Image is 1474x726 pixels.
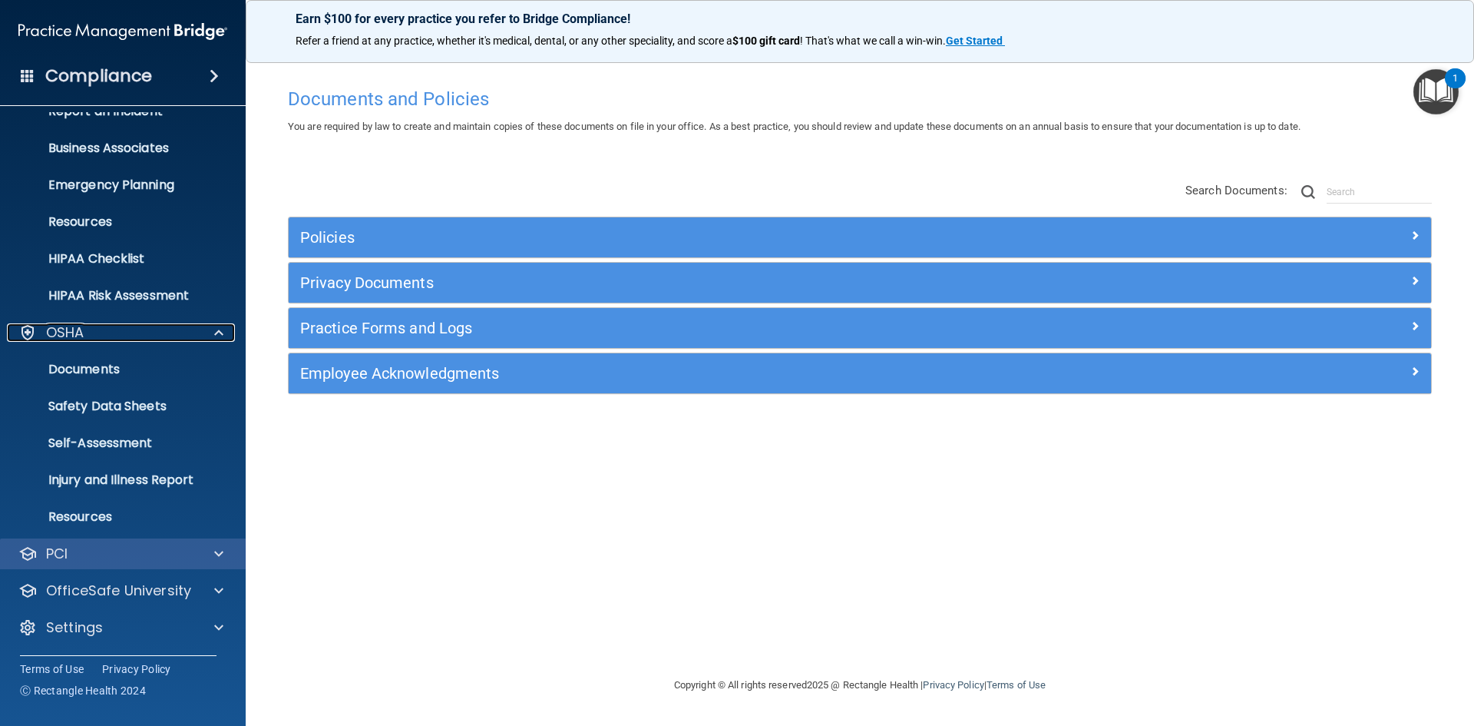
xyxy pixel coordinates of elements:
[296,35,732,47] span: Refer a friend at any practice, whether it's medical, dental, or any other speciality, and score a
[18,545,223,563] a: PCI
[987,679,1046,691] a: Terms of Use
[300,225,1419,250] a: Policies
[300,365,1134,382] h5: Employee Acknowledgments
[10,509,220,525] p: Resources
[10,362,220,377] p: Documents
[10,177,220,193] p: Emergency Planning
[300,274,1134,291] h5: Privacy Documents
[923,679,983,691] a: Privacy Policy
[300,361,1419,386] a: Employee Acknowledgments
[10,399,220,414] p: Safety Data Sheets
[18,582,223,600] a: OfficeSafe University
[300,270,1419,295] a: Privacy Documents
[18,16,227,47] img: PMB logo
[296,12,1424,26] p: Earn $100 for every practice you refer to Bridge Compliance!
[300,320,1134,336] h5: Practice Forms and Logs
[288,89,1432,109] h4: Documents and Policies
[46,545,68,563] p: PCI
[1327,181,1432,204] input: Search
[10,141,220,156] p: Business Associates
[300,316,1419,340] a: Practice Forms and Logs
[1301,185,1315,199] img: ic-search.3b580494.png
[46,618,103,637] p: Settings
[288,121,1300,132] span: You are required by law to create and maintain copies of these documents on file in your office. ...
[1453,78,1458,98] div: 1
[300,229,1134,246] h5: Policies
[102,661,171,677] a: Privacy Policy
[10,214,220,230] p: Resources
[10,251,220,267] p: HIPAA Checklist
[10,288,220,303] p: HIPAA Risk Assessment
[10,104,220,119] p: Report an Incident
[732,35,800,47] strong: $100 gift card
[1413,69,1459,114] button: Open Resource Center, 1 new notification
[18,618,223,637] a: Settings
[46,323,84,342] p: OSHA
[580,661,1140,710] div: Copyright © All rights reserved 2025 @ Rectangle Health | |
[46,582,191,600] p: OfficeSafe University
[10,436,220,451] p: Self-Assessment
[18,323,223,342] a: OSHA
[20,661,84,677] a: Terms of Use
[946,35,1005,47] a: Get Started
[946,35,1003,47] strong: Get Started
[45,65,152,87] h4: Compliance
[10,472,220,488] p: Injury and Illness Report
[20,683,146,698] span: Ⓒ Rectangle Health 2024
[1185,184,1287,197] span: Search Documents:
[800,35,946,47] span: ! That's what we call a win-win.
